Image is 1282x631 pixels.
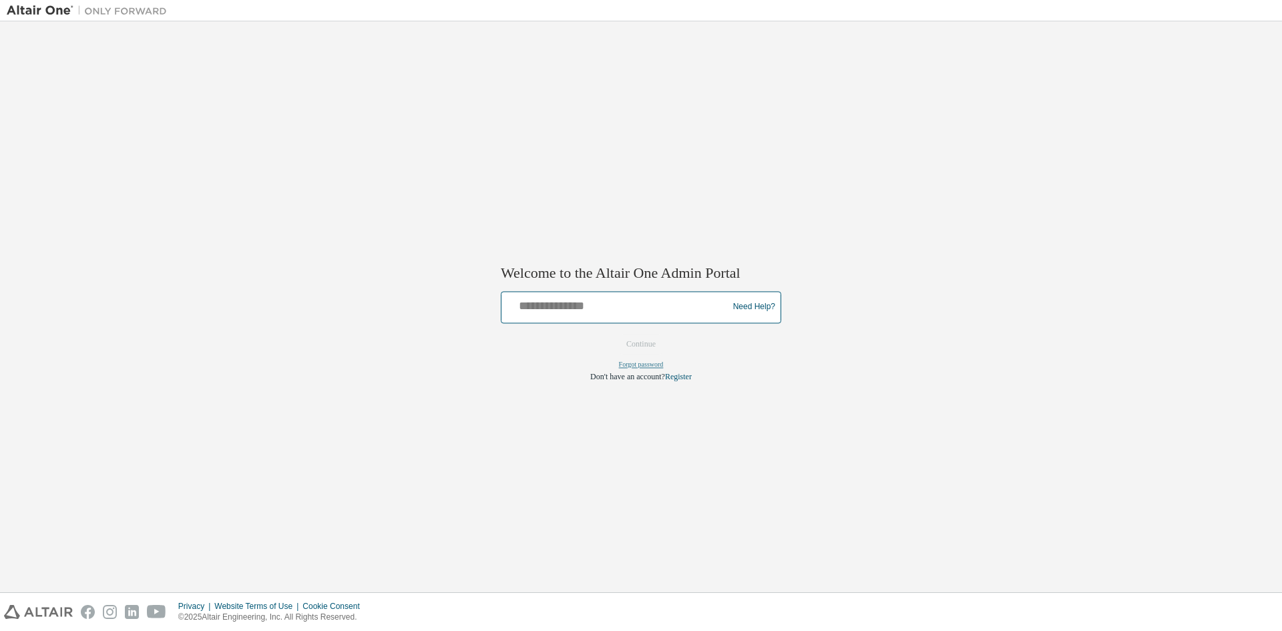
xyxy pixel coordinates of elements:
img: altair_logo.svg [4,605,73,619]
a: Register [665,372,692,381]
img: Altair One [7,4,174,17]
div: Cookie Consent [302,601,367,612]
p: © 2025 Altair Engineering, Inc. All Rights Reserved. [178,612,368,623]
div: Privacy [178,601,214,612]
h2: Welcome to the Altair One Admin Portal [501,264,781,283]
img: linkedin.svg [125,605,139,619]
img: facebook.svg [81,605,95,619]
img: instagram.svg [103,605,117,619]
span: Don't have an account? [590,372,665,381]
a: Forgot password [619,361,664,368]
a: Need Help? [733,307,775,308]
div: Website Terms of Use [214,601,302,612]
img: youtube.svg [147,605,166,619]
